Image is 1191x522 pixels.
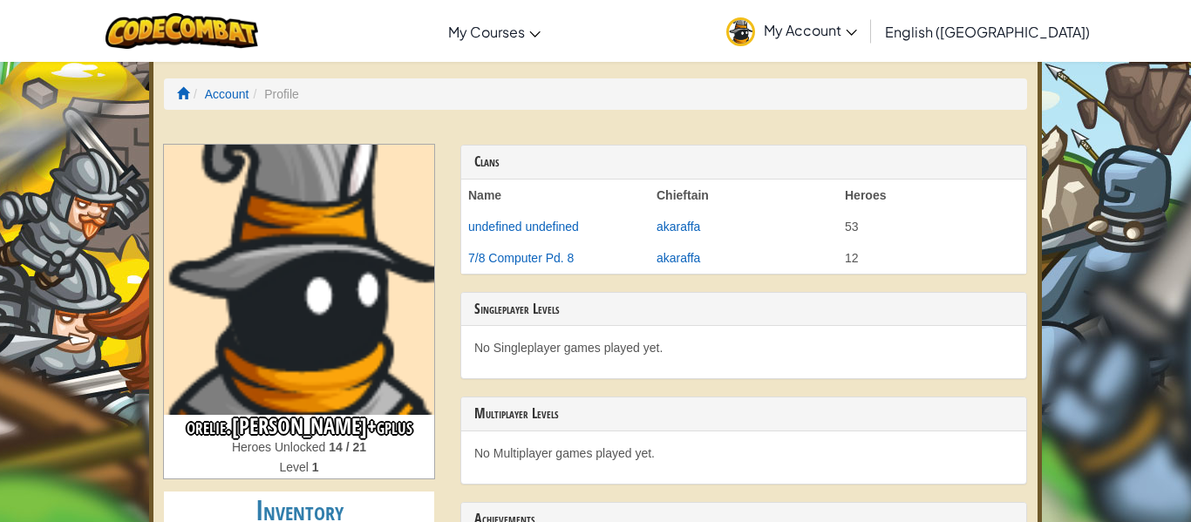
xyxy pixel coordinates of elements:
[718,3,866,58] a: My Account
[439,8,549,55] a: My Courses
[279,460,311,474] span: Level
[448,23,525,41] span: My Courses
[474,339,1013,356] p: No Singleplayer games played yet.
[474,154,1013,170] h3: Clans
[468,251,574,265] a: 7/8 Computer Pd. 8
[312,460,319,474] strong: 1
[838,242,1026,274] td: 12
[657,220,700,234] a: akaraffa
[329,440,366,454] strong: 14 / 21
[657,251,700,265] a: akaraffa
[232,440,329,454] span: Heroes Unlocked
[885,23,1090,41] span: English ([GEOGRAPHIC_DATA])
[248,85,298,103] li: Profile
[474,302,1013,317] h3: Singleplayer Levels
[726,17,755,46] img: avatar
[474,406,1013,422] h3: Multiplayer Levels
[650,180,838,211] th: Chieftain
[205,87,249,101] a: Account
[838,180,1026,211] th: Heroes
[474,444,1013,462] p: No Multiplayer games played yet.
[764,21,857,39] span: My Account
[838,211,1026,242] td: 53
[876,8,1099,55] a: English ([GEOGRAPHIC_DATA])
[105,13,258,49] img: CodeCombat logo
[461,180,650,211] th: Name
[468,220,579,234] a: undefined undefined
[164,415,434,438] h3: orelie.[PERSON_NAME]+gplus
